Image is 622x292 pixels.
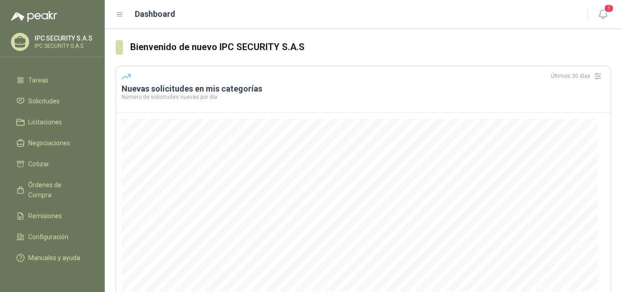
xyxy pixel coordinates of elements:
img: Logo peakr [11,11,57,22]
h3: Bienvenido de nuevo IPC SECURITY S.A.S [130,40,611,54]
a: Negociaciones [11,134,94,152]
span: Cotizar [28,159,49,169]
a: Licitaciones [11,113,94,131]
span: Manuales y ayuda [28,253,80,263]
span: Órdenes de Compra [28,180,85,200]
span: Solicitudes [28,96,60,106]
a: Remisiones [11,207,94,225]
a: Configuración [11,228,94,246]
a: Solicitudes [11,92,94,110]
p: Número de solicitudes nuevas por día [122,94,605,100]
span: Tareas [28,75,48,85]
span: Remisiones [28,211,62,221]
h1: Dashboard [135,8,175,20]
a: Órdenes de Compra [11,176,94,204]
p: IPC SECURITY S.A.S [35,43,92,49]
span: Configuración [28,232,68,242]
span: 1 [604,4,614,13]
span: Negociaciones [28,138,70,148]
h3: Nuevas solicitudes en mis categorías [122,83,605,94]
span: Licitaciones [28,117,62,127]
p: IPC SECURITY S.A.S [35,35,92,41]
div: Últimos 30 días [551,69,605,83]
a: Manuales y ayuda [11,249,94,266]
a: Cotizar [11,155,94,173]
button: 1 [595,6,611,23]
a: Tareas [11,72,94,89]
